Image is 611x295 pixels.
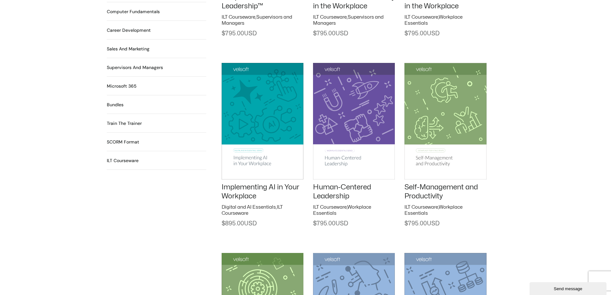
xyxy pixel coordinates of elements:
[107,8,160,15] a: Visit product category Computer Fundamentals
[107,157,139,164] a: Visit product category ILT Courseware
[313,205,347,210] a: ILT Courseware
[222,204,303,217] h2: ,
[404,31,439,36] span: 795.00
[404,205,438,210] a: ILT Courseware
[313,14,395,27] h2: ,
[222,31,225,36] span: $
[107,120,142,127] a: Visit product category Train the Trainer
[313,221,348,226] span: 795.00
[313,204,395,217] h2: ,
[107,46,149,52] a: Visit product category Sales and Marketing
[313,221,317,226] span: $
[404,221,408,226] span: $
[107,120,142,127] h2: Train the Trainer
[222,15,255,20] a: ILT Courseware
[107,27,151,34] a: Visit product category Career Development
[107,139,139,145] h2: SCORM Format
[313,31,317,36] span: $
[107,27,151,34] h2: Career Development
[222,15,292,26] a: Supervisors and Managers
[107,157,139,164] h2: ILT Courseware
[404,204,486,217] h2: ,
[107,8,160,15] h2: Computer Fundamentals
[404,14,486,27] h2: ,
[404,221,439,226] span: 795.00
[222,221,225,226] span: $
[404,184,478,200] a: Self-Management and Productivity
[313,15,347,20] a: ILT Courseware
[404,15,438,20] a: ILT Courseware
[107,46,149,52] h2: Sales and Marketing
[404,31,408,36] span: $
[313,15,384,26] a: Supervisors and Managers
[222,31,257,36] span: 795.00
[107,83,137,90] h2: Microsoft 365
[107,64,163,71] h2: Supervisors and Managers
[107,83,137,90] a: Visit product category Microsoft 365
[313,31,348,36] span: 795.00
[313,184,371,200] a: Human-Centered Leadership
[222,14,303,27] h2: ,
[107,139,139,145] a: Visit product category SCORM Format
[107,101,123,108] h2: Bundles
[222,205,276,210] a: Digital and AI Essentials
[107,64,163,71] a: Visit product category Supervisors and Managers
[107,101,123,108] a: Visit product category Bundles
[530,281,608,295] iframe: chat widget
[222,221,257,226] span: 895.00
[222,184,299,200] a: Implementing AI in Your Workplace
